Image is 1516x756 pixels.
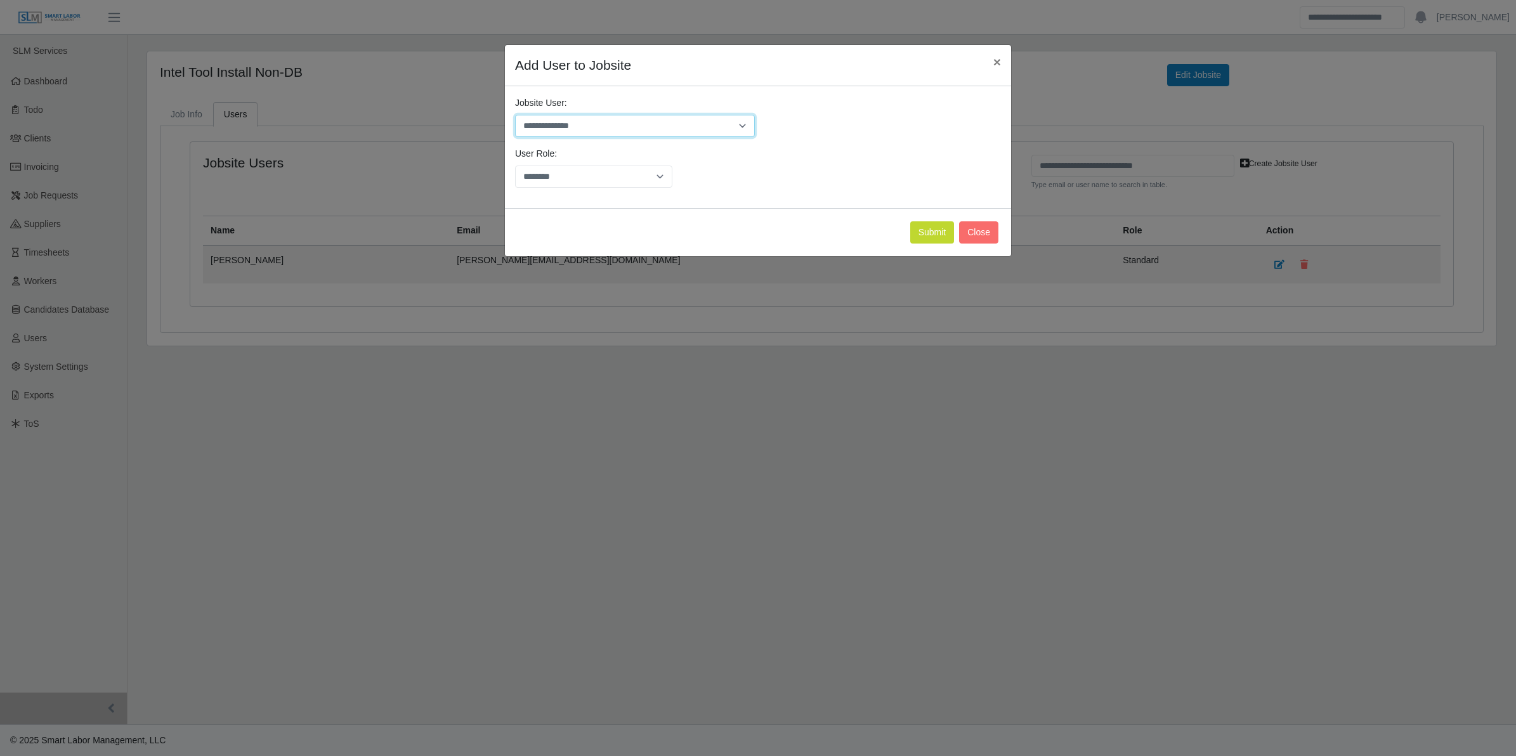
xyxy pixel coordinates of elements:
[983,45,1011,79] button: Close
[993,55,1001,69] span: ×
[515,55,631,75] h4: Add User to Jobsite
[910,221,955,244] button: Submit
[515,96,567,110] label: Jobsite User:
[959,221,998,244] button: Close
[515,147,557,160] label: User Role:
